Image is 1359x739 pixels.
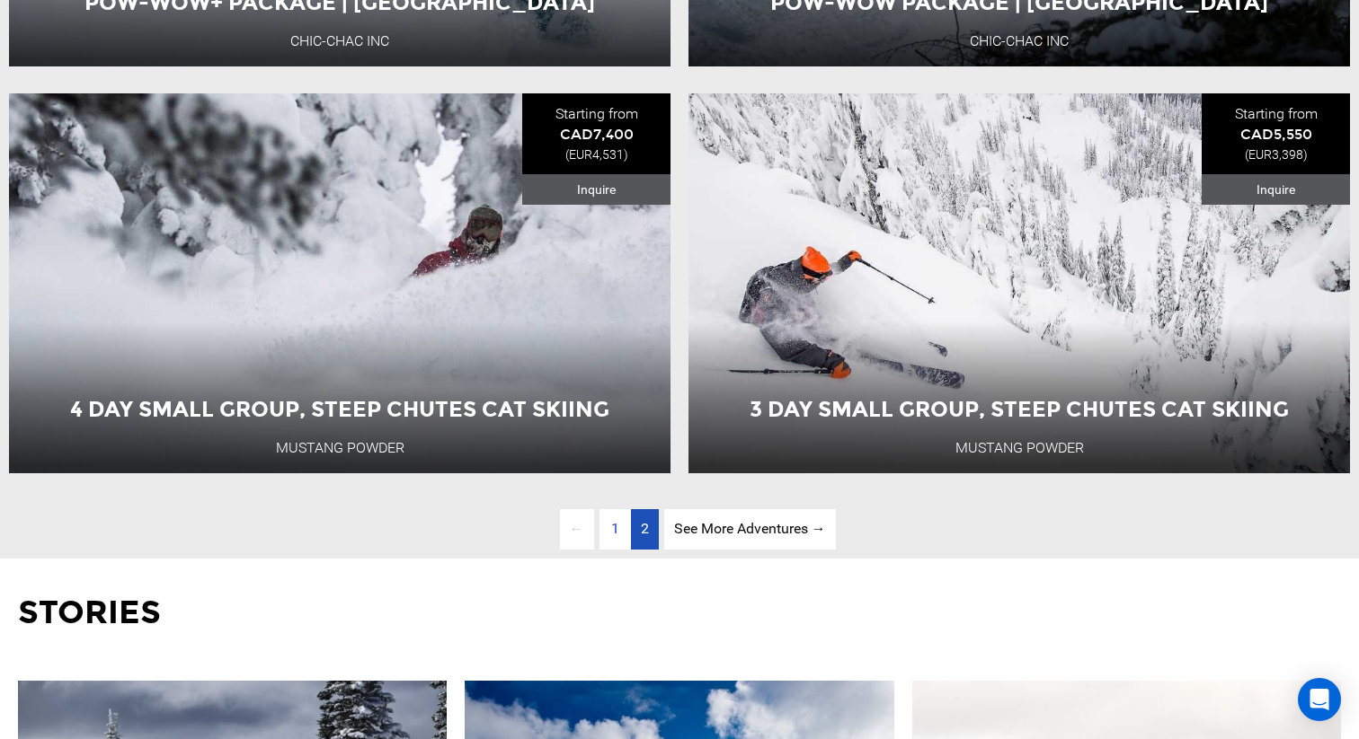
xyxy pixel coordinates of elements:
[524,509,836,550] ul: Pagination
[560,509,594,550] span: ←
[641,520,649,537] span: 2
[1298,678,1341,721] div: Open Intercom Messenger
[601,509,629,550] span: 1
[664,509,836,550] a: See More Adventures → page
[18,590,1341,636] p: Stories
